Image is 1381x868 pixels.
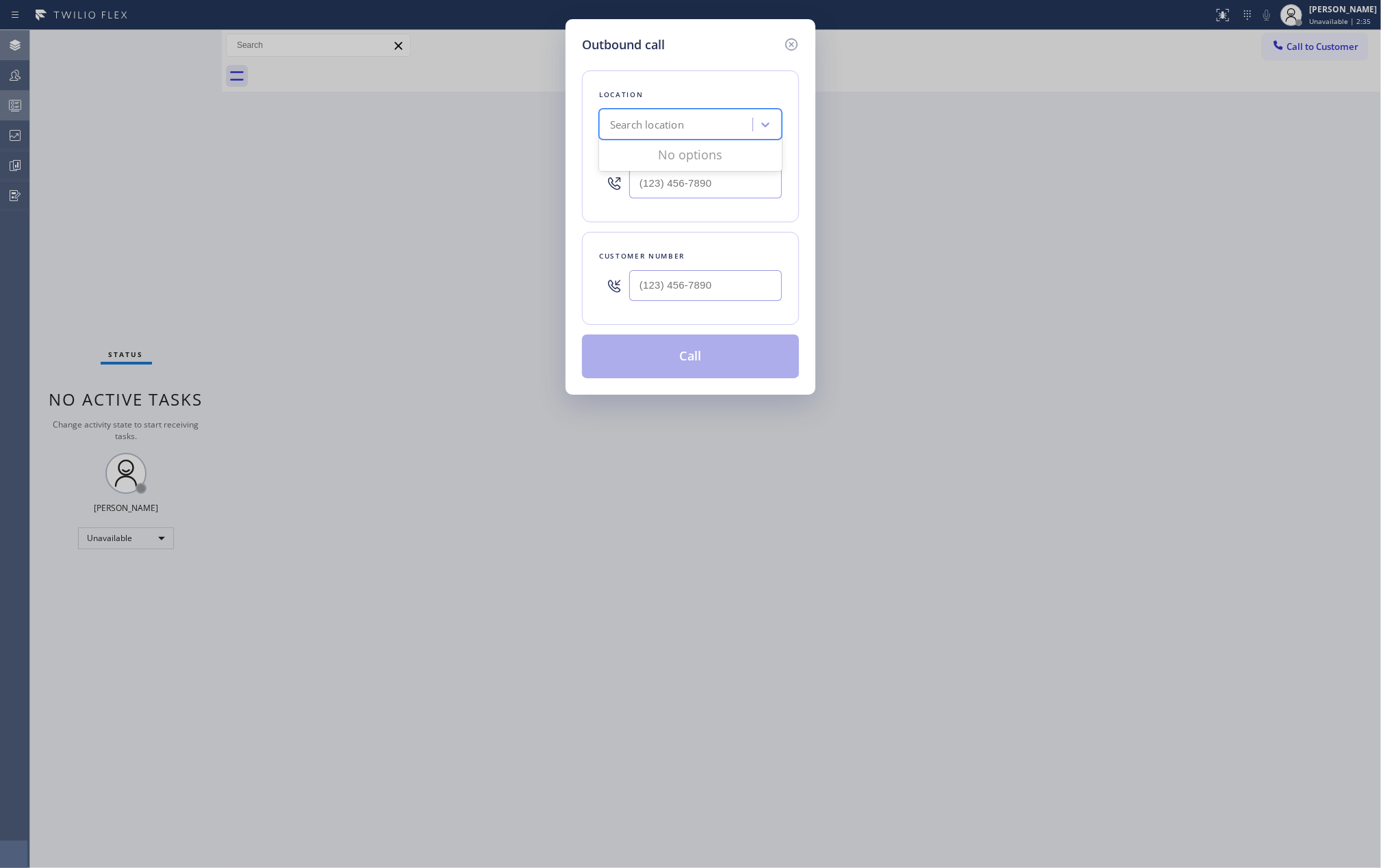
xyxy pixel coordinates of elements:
[599,141,782,168] div: No options
[629,168,782,198] input: (123) 456-7890
[582,36,665,54] h5: Outbound call
[599,88,782,102] div: Location
[629,270,782,301] input: (123) 456-7890
[599,249,782,263] div: Customer number
[610,117,684,133] div: Search location
[582,334,799,378] button: Call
